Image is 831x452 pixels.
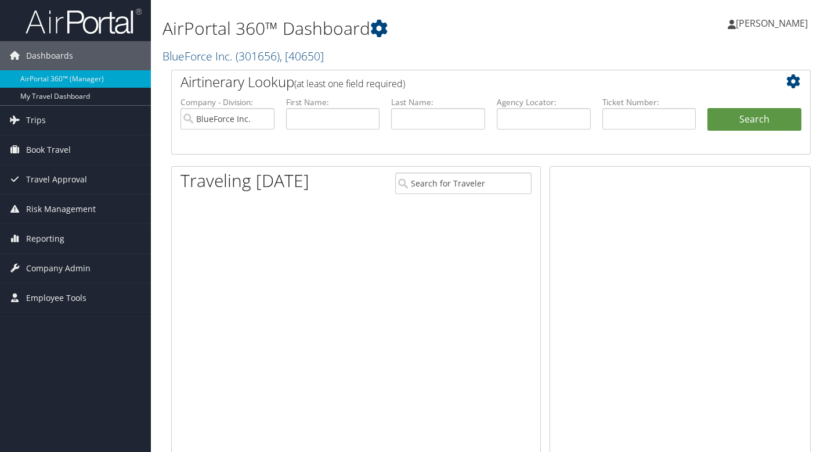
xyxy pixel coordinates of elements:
[736,17,808,30] span: [PERSON_NAME]
[26,8,142,35] img: airportal-logo.png
[294,77,405,90] span: (at least one field required)
[280,48,324,64] span: , [ 40650 ]
[728,6,819,41] a: [PERSON_NAME]
[26,284,86,313] span: Employee Tools
[26,106,46,135] span: Trips
[180,72,748,92] h2: Airtinerary Lookup
[395,173,531,194] input: Search for Traveler
[26,41,73,70] span: Dashboards
[26,135,71,164] span: Book Travel
[26,165,87,194] span: Travel Approval
[26,224,64,253] span: Reporting
[707,108,801,131] button: Search
[26,254,91,283] span: Company Admin
[497,96,591,108] label: Agency Locator:
[180,96,274,108] label: Company - Division:
[286,96,380,108] label: First Name:
[26,195,96,224] span: Risk Management
[391,96,485,108] label: Last Name:
[162,16,601,41] h1: AirPortal 360™ Dashboard
[180,168,309,193] h1: Traveling [DATE]
[236,48,280,64] span: ( 301656 )
[602,96,696,108] label: Ticket Number:
[162,48,324,64] a: BlueForce Inc.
